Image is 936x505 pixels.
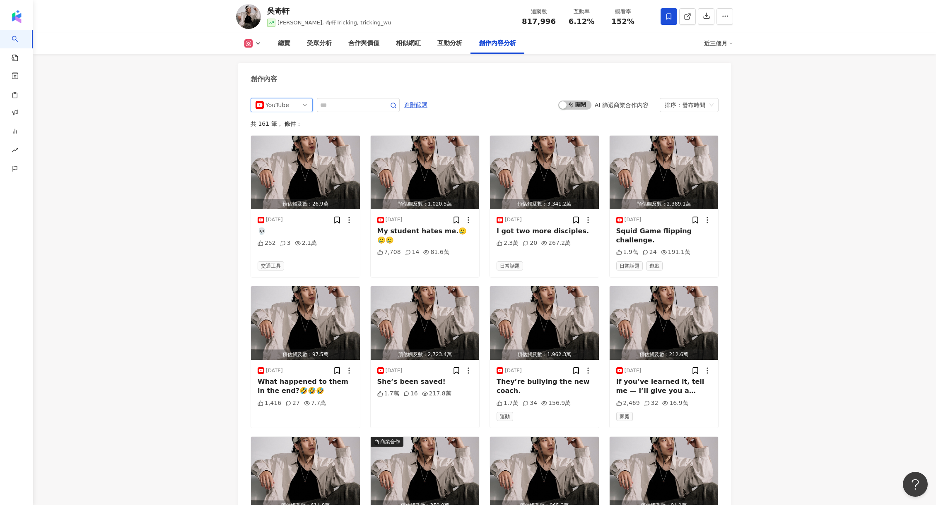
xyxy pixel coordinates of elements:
img: post-image [251,286,360,360]
div: 預估觸及數：2,723.4萬 [371,349,480,360]
div: 7,708 [377,248,401,256]
div: She’s been saved! [377,377,473,386]
div: [DATE] [625,216,642,223]
div: 16.9萬 [662,399,688,407]
div: If you’ve learned it, tell me — I’ll give you a heart. [616,377,712,396]
span: 交通工具 [258,261,284,270]
div: [DATE] [386,367,403,374]
button: 預估觸及數：2,723.4萬 [371,286,480,360]
div: 1.7萬 [497,399,519,407]
div: YouTube [265,98,292,112]
div: 252 [258,239,276,247]
img: post-image [490,286,599,360]
div: 預估觸及數：1,962.3萬 [490,349,599,360]
div: AI 篩選商業合作內容 [595,102,649,108]
div: 共 161 筆 ， 條件： [251,120,719,127]
span: rise [12,142,18,160]
div: 預估觸及數：2,389.1萬 [610,199,719,209]
div: 吳奇軒 [267,6,391,16]
div: 20 [523,239,537,247]
span: 家庭 [616,412,633,421]
img: post-image [490,136,599,209]
div: 💀 [258,227,353,236]
span: [PERSON_NAME], 奇軒Tricking, tricking_wu [277,19,391,26]
a: search [12,30,28,62]
div: 預估觸及數：1,020.5萬 [371,199,480,209]
div: 16 [403,390,418,398]
img: logo icon [10,10,23,23]
span: 日常話題 [616,261,643,270]
button: 預估觸及數：212.6萬 [610,286,719,360]
div: 81.6萬 [423,248,449,256]
div: 2.3萬 [497,239,519,247]
div: [DATE] [505,367,522,374]
div: [DATE] [266,367,283,374]
div: 排序：發布時間 [665,98,706,112]
div: 34 [523,399,537,407]
div: 191.1萬 [661,248,690,256]
span: 遊戲 [646,261,663,270]
div: 1.9萬 [616,248,638,256]
img: post-image [371,286,480,360]
div: 預估觸及數：3,341.2萬 [490,199,599,209]
div: 1,416 [258,399,281,407]
div: Squid Game flipping challenge. [616,227,712,245]
div: I got two more disciples. [497,227,592,236]
img: post-image [610,286,719,360]
div: 7.7萬 [304,399,326,407]
div: 互動率 [566,7,597,16]
div: What happened to them in the end?🤣🤣🤣 [258,377,353,396]
span: 152% [611,17,634,26]
button: 預估觸及數：97.5萬 [251,286,360,360]
div: 互動分析 [437,38,462,48]
div: 商業合作 [380,438,400,446]
div: 27 [285,399,300,407]
div: [DATE] [266,216,283,223]
div: 創作內容分析 [479,38,516,48]
span: 日常話題 [497,261,523,270]
div: They’re bullying the new coach. [497,377,592,396]
button: 預估觸及數：2,389.1萬 [610,136,719,209]
div: 156.9萬 [541,399,571,407]
div: 32 [644,399,659,407]
img: post-image [371,136,480,209]
span: 817,996 [522,17,556,26]
div: [DATE] [625,367,642,374]
div: 預估觸及數：212.6萬 [610,349,719,360]
div: 追蹤數 [522,7,556,16]
div: 2.1萬 [295,239,317,247]
div: 217.8萬 [422,390,451,398]
div: 3 [280,239,291,247]
div: 預估觸及數：26.9萬 [251,199,360,209]
div: 總覽 [278,38,290,48]
img: KOL Avatar [236,4,261,29]
div: 2,469 [616,399,640,407]
div: [DATE] [386,216,403,223]
button: 預估觸及數：1,020.5萬 [371,136,480,209]
div: [DATE] [505,216,522,223]
div: 創作內容 [251,74,277,84]
iframe: Help Scout Beacon - Open [903,472,928,497]
div: 近三個月 [704,37,733,50]
div: 預估觸及數：97.5萬 [251,349,360,360]
span: 運動 [497,412,513,421]
div: 觀看率 [607,7,639,16]
span: 進階篩選 [404,98,427,112]
img: post-image [610,136,719,209]
div: 267.2萬 [541,239,571,247]
div: 24 [642,248,657,256]
img: post-image [251,136,360,209]
button: 預估觸及數：1,962.3萬 [490,286,599,360]
button: 預估觸及數：26.9萬 [251,136,360,209]
span: 6.12% [569,17,594,26]
div: 相似網紅 [396,38,421,48]
div: 受眾分析 [307,38,332,48]
div: My student hates me.🥲🥲🥲 [377,227,473,245]
div: 1.7萬 [377,390,399,398]
button: 進階篩選 [404,98,428,111]
button: 預估觸及數：3,341.2萬 [490,136,599,209]
div: 14 [405,248,420,256]
div: 合作與價值 [348,38,379,48]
